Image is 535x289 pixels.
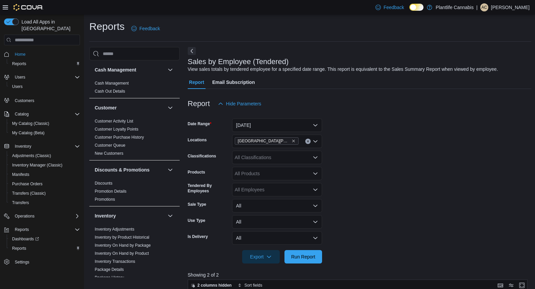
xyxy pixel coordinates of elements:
button: Open list of options [313,139,318,144]
button: Inventory [95,212,165,219]
button: Reports [1,225,83,234]
button: Open list of options [313,171,318,176]
button: Discounts & Promotions [95,166,165,173]
span: Adjustments (Classic) [9,152,80,160]
span: Home [15,52,26,57]
span: New Customers [95,151,123,156]
h3: Report [188,100,210,108]
a: Reports [9,244,29,252]
a: Package Details [95,267,124,272]
span: Report [189,76,204,89]
button: All [232,215,322,229]
a: Customer Purchase History [95,135,144,140]
span: Dashboards [12,236,39,242]
span: Hide Parameters [226,100,261,107]
span: Settings [12,258,80,266]
button: [DATE] [232,118,322,132]
span: Purchase Orders [9,180,80,188]
button: Inventory [12,142,34,150]
a: Home [12,50,28,58]
div: View sales totals by tendered employee for a specified date range. This report is equivalent to t... [188,66,498,73]
span: Promotions [95,197,115,202]
span: Home [12,50,80,58]
span: Reports [12,226,80,234]
button: Users [1,73,83,82]
span: Reports [12,61,26,66]
span: Sort fields [244,283,262,288]
label: Tendered By Employees [188,183,229,194]
div: Discounts & Promotions [89,179,180,206]
button: Reports [7,244,83,253]
span: Reports [15,227,29,232]
span: Users [15,75,25,80]
button: Adjustments (Classic) [7,151,83,160]
span: Catalog [15,111,29,117]
button: Catalog [12,110,31,118]
a: Cash Management [95,81,129,86]
p: Plantlife Cannabis [436,3,474,11]
button: Customers [1,95,83,105]
span: Inventory On Hand by Product [95,251,149,256]
a: Dashboards [7,234,83,244]
span: Operations [15,213,35,219]
button: Transfers [7,198,83,207]
label: Date Range [188,121,212,127]
span: Export [246,250,276,263]
span: Reports [9,244,80,252]
div: Cash Management [89,79,180,98]
button: Hide Parameters [215,97,264,110]
a: Customers [12,97,37,105]
a: Users [9,83,25,91]
a: Discounts [95,181,113,186]
label: Sale Type [188,202,206,207]
button: Customer [95,104,165,111]
a: Adjustments (Classic) [9,152,54,160]
span: Adjustments (Classic) [12,153,51,158]
button: Clear input [305,139,311,144]
label: Use Type [188,218,205,223]
div: Customer [89,117,180,160]
img: Cova [13,4,43,11]
button: Operations [12,212,37,220]
a: Customer Queue [95,143,125,148]
button: Inventory [1,142,83,151]
label: Locations [188,137,207,143]
button: Operations [1,211,83,221]
span: Customers [15,98,34,103]
a: Cash Out Details [95,89,125,94]
button: Users [7,82,83,91]
h3: Cash Management [95,66,136,73]
span: Manifests [12,172,29,177]
a: Inventory Transactions [95,259,135,264]
a: Promotion Details [95,189,127,194]
span: Users [12,84,23,89]
button: Customer [166,104,174,112]
h3: Sales by Employee (Tendered) [188,58,289,66]
button: Transfers (Classic) [7,189,83,198]
p: [PERSON_NAME] [491,3,530,11]
span: Customer Activity List [95,118,133,124]
span: Inventory Adjustments [95,227,134,232]
h1: Reports [89,20,125,33]
button: All [232,231,322,245]
span: Users [9,83,80,91]
button: Run Report [284,250,322,263]
button: Home [1,49,83,59]
span: Inventory by Product Historical [95,235,149,240]
span: Inventory [12,142,80,150]
span: Reports [9,60,80,68]
span: [GEOGRAPHIC_DATA][PERSON_NAME] - [GEOGRAPHIC_DATA] [238,138,290,144]
span: Run Report [291,253,315,260]
a: Feedback [373,1,407,14]
button: Reports [7,59,83,68]
input: Dark Mode [409,4,423,11]
a: Purchase Orders [9,180,45,188]
button: Catalog [1,109,83,119]
button: Reports [12,226,32,234]
span: Settings [15,259,29,265]
a: Inventory On Hand by Package [95,243,151,248]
